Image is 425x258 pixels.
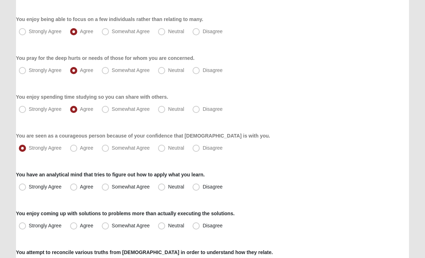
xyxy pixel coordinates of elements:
[168,184,184,190] span: Neutral
[29,184,62,190] span: Strongly Agree
[112,107,150,112] span: Somewhat Agree
[80,107,93,112] span: Agree
[168,107,184,112] span: Neutral
[112,145,150,151] span: Somewhat Agree
[16,133,270,140] label: You are seen as a courageous person because of your confidence that [DEMOGRAPHIC_DATA] is with you.
[29,107,62,112] span: Strongly Agree
[29,145,62,151] span: Strongly Agree
[16,94,168,101] label: You enjoy spending time studying so you can share with others.
[16,55,194,62] label: You pray for the deep hurts or needs of those for whom you are concerned.
[80,68,93,73] span: Agree
[203,145,222,151] span: Disagree
[80,223,93,229] span: Agree
[16,210,235,217] label: You enjoy coming up with solutions to problems more than actually executing the solutions.
[168,68,184,73] span: Neutral
[112,68,150,73] span: Somewhat Agree
[16,171,205,179] label: You have an analytical mind that tries to figure out how to apply what you learn.
[168,145,184,151] span: Neutral
[112,184,150,190] span: Somewhat Agree
[203,223,222,229] span: Disagree
[203,184,222,190] span: Disagree
[203,29,222,35] span: Disagree
[80,184,93,190] span: Agree
[112,223,150,229] span: Somewhat Agree
[29,29,62,35] span: Strongly Agree
[203,107,222,112] span: Disagree
[29,223,62,229] span: Strongly Agree
[16,16,203,23] label: You enjoy being able to focus on a few individuals rather than relating to many.
[29,68,62,73] span: Strongly Agree
[80,145,93,151] span: Agree
[168,29,184,35] span: Neutral
[203,68,222,73] span: Disagree
[168,223,184,229] span: Neutral
[112,29,150,35] span: Somewhat Agree
[80,29,93,35] span: Agree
